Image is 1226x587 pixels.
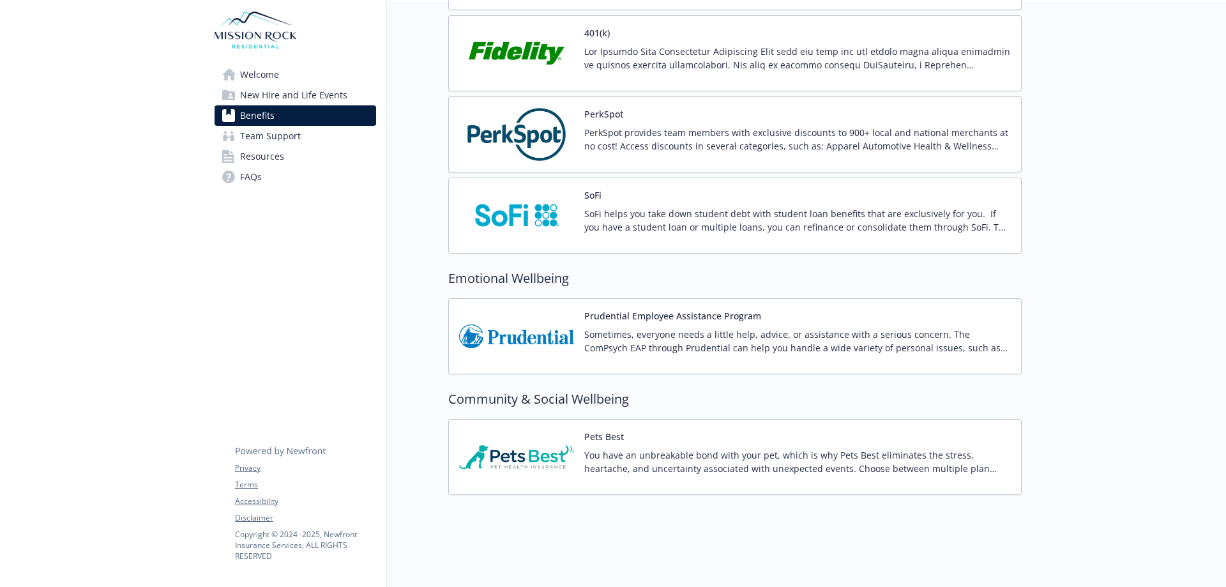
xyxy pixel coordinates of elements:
[584,430,624,443] button: Pets Best
[235,479,375,491] a: Terms
[448,390,1022,409] h2: Community & Social Wellbeing
[584,126,1011,153] p: PerkSpot provides team members with exclusive discounts to 900+ local and national merchants at n...
[584,309,761,323] button: Prudential Employee Assistance Program
[235,462,375,474] a: Privacy
[215,85,376,105] a: New Hire and Life Events
[448,269,1022,288] h2: Emotional Wellbeing
[215,167,376,187] a: FAQs
[584,45,1011,72] p: Lor Ipsumdo Sita Consectetur Adipiscing Elit sedd eiu temp inc utl etdolo magna aliqua enimadmin ...
[584,448,1011,475] p: You have an unbreakable bond with your pet, which is why Pets Best eliminates the stress, heartac...
[584,188,602,202] button: SoFi
[215,126,376,146] a: Team Support
[240,65,279,85] span: Welcome
[240,167,262,187] span: FAQs
[459,309,574,363] img: Prudential Insurance Co of America carrier logo
[240,105,275,126] span: Benefits
[240,126,301,146] span: Team Support
[584,107,623,121] button: PerkSpot
[235,529,375,561] p: Copyright © 2024 - 2025 , Newfront Insurance Services, ALL RIGHTS RESERVED
[459,430,574,484] img: Pets Best Insurance Services carrier logo
[459,188,574,243] img: SoFi carrier logo
[235,496,375,507] a: Accessibility
[584,207,1011,234] p: SoFi helps you take down student debt with student loan benefits that are exclusively for you. If...
[215,65,376,85] a: Welcome
[240,85,347,105] span: New Hire and Life Events
[584,328,1011,354] p: Sometimes, everyone needs a little help, advice, or assistance with a serious concern. The ComPsy...
[459,107,574,162] img: PerkSpot carrier logo
[235,512,375,524] a: Disclaimer
[215,146,376,167] a: Resources
[240,146,284,167] span: Resources
[459,26,574,80] img: Fidelity Investments carrier logo
[584,26,610,40] button: 401(k)
[215,105,376,126] a: Benefits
